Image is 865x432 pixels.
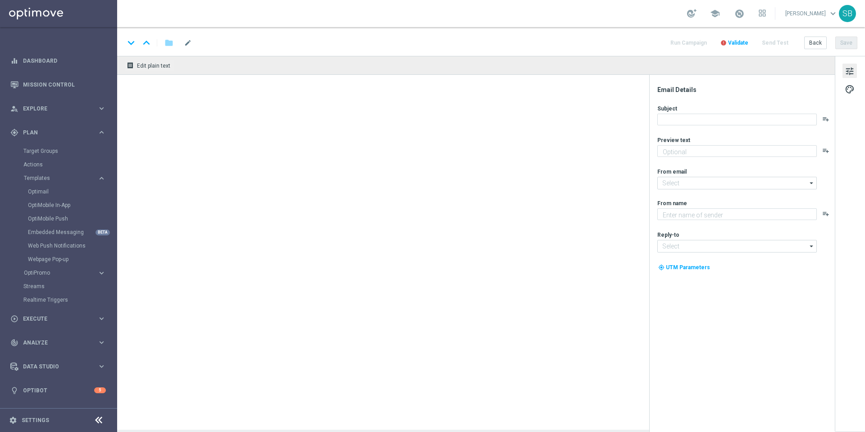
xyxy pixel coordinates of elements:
[28,242,94,249] a: Web Push Notifications
[97,314,106,323] i: keyboard_arrow_right
[23,144,116,158] div: Target Groups
[23,106,97,111] span: Explore
[10,105,97,113] div: Explore
[666,264,710,271] span: UTM Parameters
[23,73,106,97] a: Mission Control
[23,158,116,171] div: Actions
[10,49,106,73] div: Dashboard
[657,137,690,144] label: Preview text
[28,215,94,222] a: OptiMobile Push
[124,36,138,50] i: keyboard_arrow_down
[23,293,116,307] div: Realtime Triggers
[23,269,106,276] button: OptiPromo keyboard_arrow_right
[657,105,677,112] label: Subject
[720,40,727,46] i: error
[822,115,829,123] button: playlist_add
[845,83,855,95] span: palette
[23,147,94,155] a: Target Groups
[28,185,116,198] div: Optimail
[23,283,94,290] a: Streams
[658,264,665,271] i: my_location
[10,57,18,65] i: equalizer
[10,81,106,88] button: Mission Control
[10,363,106,370] button: Data Studio keyboard_arrow_right
[28,229,94,236] a: Embedded Messaging
[657,262,711,272] button: my_location UTM Parameters
[23,280,116,293] div: Streams
[10,387,106,394] button: lightbulb Optibot 5
[28,256,94,263] a: Webpage Pop-up
[23,49,106,73] a: Dashboard
[23,171,116,266] div: Templates
[28,202,94,209] a: OptiMobile In-App
[23,296,94,303] a: Realtime Triggers
[10,315,18,323] i: play_circle_outline
[10,339,18,347] i: track_changes
[10,105,18,113] i: person_search
[845,65,855,77] span: tune
[719,37,750,49] button: error Validate
[657,177,817,189] input: Select
[657,240,817,253] input: Select
[807,177,816,189] i: arrow_drop_down
[24,270,97,276] div: OptiPromo
[97,128,106,137] i: keyboard_arrow_right
[23,175,106,182] button: Templates keyboard_arrow_right
[94,387,106,393] div: 5
[657,86,834,94] div: Email Details
[97,269,106,277] i: keyboard_arrow_right
[97,338,106,347] i: keyboard_arrow_right
[10,73,106,97] div: Mission Control
[23,130,97,135] span: Plan
[839,5,856,22] div: SB
[10,339,106,346] div: track_changes Analyze keyboard_arrow_right
[807,240,816,252] i: arrow_drop_down
[10,339,97,347] div: Analyze
[10,315,97,323] div: Execute
[24,175,88,181] span: Templates
[657,231,679,239] label: Reply-to
[784,7,839,20] a: [PERSON_NAME]keyboard_arrow_down
[10,129,106,136] div: gps_fixed Plan keyboard_arrow_right
[28,212,116,225] div: OptiMobile Push
[127,62,134,69] i: receipt
[835,37,857,49] button: Save
[124,60,174,71] button: receipt Edit plain text
[23,340,97,345] span: Analyze
[23,364,97,369] span: Data Studio
[822,147,829,154] button: playlist_add
[9,416,17,424] i: settings
[97,174,106,183] i: keyboard_arrow_right
[10,363,97,371] div: Data Studio
[97,104,106,113] i: keyboard_arrow_right
[822,210,829,217] button: playlist_add
[24,270,88,276] span: OptiPromo
[10,386,18,395] i: lightbulb
[842,64,857,78] button: tune
[657,168,687,175] label: From email
[657,200,687,207] label: From name
[23,266,116,280] div: OptiPromo
[184,39,192,47] span: mode_edit
[10,315,106,322] button: play_circle_outline Execute keyboard_arrow_right
[842,82,857,96] button: palette
[22,418,49,423] a: Settings
[28,188,94,195] a: Optimail
[164,36,174,50] button: folder
[10,105,106,112] button: person_search Explore keyboard_arrow_right
[10,129,18,137] i: gps_fixed
[96,230,110,235] div: BETA
[28,239,116,253] div: Web Push Notifications
[10,57,106,64] button: equalizer Dashboard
